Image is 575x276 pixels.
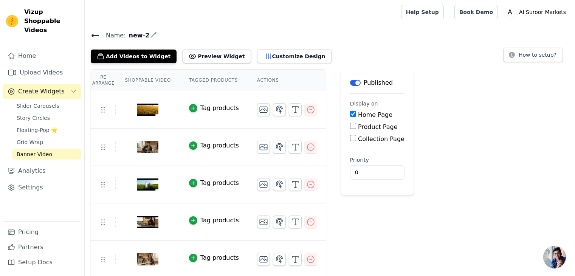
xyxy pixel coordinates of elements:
a: Grid Wrap [12,137,81,147]
a: Upload Videos [3,65,81,80]
a: Open chat [543,246,566,268]
img: vizup-images-74bf.png [137,91,158,128]
a: Pricing [3,225,81,240]
img: vizup-images-ae5f.png [137,129,158,165]
a: How to setup? [503,53,563,60]
a: Floating-Pop ⭐ [12,125,81,135]
label: Product Page [358,123,398,130]
div: Tag products [200,178,239,188]
p: Published [364,78,393,87]
a: Help Setup [401,5,444,19]
div: Tag products [200,216,239,225]
button: Change Thumbnail [257,103,270,116]
th: Actions [248,70,326,91]
img: vizup-images-24be.png [137,166,158,203]
p: Al Suroor Markets [516,5,569,19]
span: Vizup Shoppable Videos [24,8,78,35]
button: Tag products [189,253,239,262]
button: Tag products [189,104,239,113]
a: Setup Docs [3,255,81,270]
span: Floating-Pop ⭐ [17,126,57,134]
img: Vizup [6,15,18,27]
button: Change Thumbnail [257,216,270,228]
span: Grid Wrap [17,138,43,146]
img: vizup-images-cb52.png [137,204,158,240]
legend: Display on [350,100,378,107]
button: Change Thumbnail [257,178,270,191]
a: Home [3,48,81,64]
text: A [508,8,512,16]
th: Re Arrange [91,70,116,91]
a: Partners [3,240,81,255]
button: Add Videos to Widget [91,50,177,63]
div: Tag products [200,104,239,113]
button: Change Thumbnail [257,141,270,154]
th: Shoppable Video [116,70,180,91]
button: Tag products [189,178,239,188]
div: Tag products [200,141,239,150]
label: Home Page [358,111,392,118]
div: Edit Name [151,30,157,40]
button: Tag products [189,216,239,225]
span: new-2 [126,31,150,40]
a: Analytics [3,163,81,178]
a: Slider Carousels [12,101,81,111]
button: How to setup? [503,48,563,62]
span: Slider Carousels [17,102,59,110]
span: Story Circles [17,114,50,122]
a: Book Demo [454,5,498,19]
span: Create Widgets [18,87,65,96]
a: Banner Video [12,149,81,160]
th: Tagged Products [180,70,248,91]
div: Tag products [200,253,239,262]
label: Priority [350,156,405,164]
button: Create Widgets [3,84,81,99]
button: Tag products [189,141,239,150]
label: Collection Page [358,135,405,143]
span: Name: [100,31,126,40]
a: Settings [3,180,81,195]
a: Story Circles [12,113,81,123]
span: Banner Video [17,150,52,158]
button: Change Thumbnail [257,253,270,266]
button: Customize Design [257,50,332,63]
button: Preview Widget [183,50,251,63]
button: A Al Suroor Markets [504,5,569,19]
